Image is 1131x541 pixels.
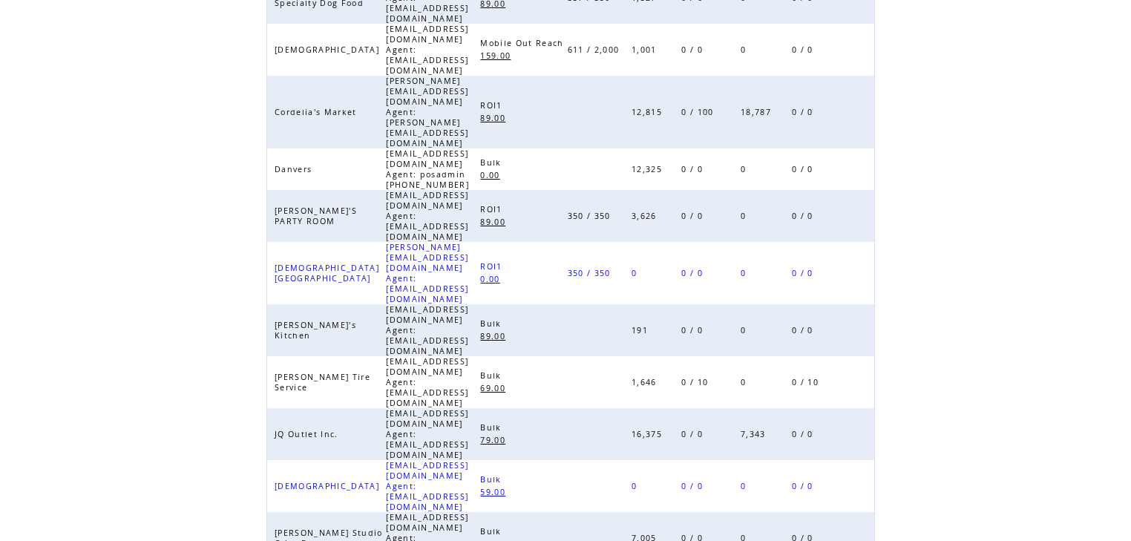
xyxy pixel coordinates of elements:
span: 0 / 0 [681,481,707,491]
span: [DEMOGRAPHIC_DATA] [275,481,383,491]
span: Bulk [480,422,505,433]
span: 0 [741,377,750,387]
span: 3,626 [632,211,660,221]
span: 1,646 [632,377,660,387]
span: 69.00 [480,383,509,393]
span: [EMAIL_ADDRESS][DOMAIN_NAME] Agent: posadmin [PHONE_NUMBER] [386,148,473,190]
span: 0 [741,268,750,278]
span: 0.00 [480,274,503,284]
span: ROI1 [480,100,505,111]
span: 0 / 0 [792,481,817,491]
span: 0 [741,45,750,55]
span: 350 / 350 [568,211,614,221]
span: 0 / 10 [792,377,822,387]
span: 611 / 2,000 [568,45,623,55]
span: 18,787 [741,107,775,117]
span: 0 / 0 [792,107,817,117]
span: 12,815 [632,107,666,117]
span: 0 / 0 [792,211,817,221]
span: Cordelia's Market [275,107,361,117]
span: [DEMOGRAPHIC_DATA][GEOGRAPHIC_DATA] [275,263,379,283]
span: [EMAIL_ADDRESS][DOMAIN_NAME] Agent: [EMAIL_ADDRESS][DOMAIN_NAME] [386,24,468,76]
span: 350 / 350 [568,268,614,278]
span: 12,325 [632,164,666,174]
span: Bulk [480,318,505,329]
span: 79.00 [480,435,509,445]
span: 1,001 [632,45,660,55]
a: 79.00 [480,433,513,445]
span: 16,375 [632,429,666,439]
a: 59.00 [480,485,513,497]
span: 0 / 0 [681,164,707,174]
span: [EMAIL_ADDRESS][DOMAIN_NAME] Agent: [EMAIL_ADDRESS][DOMAIN_NAME] [386,356,468,408]
span: 89.00 [480,331,509,341]
a: 89.00 [480,214,513,227]
span: 59.00 [480,487,509,497]
span: Bulk [480,526,505,537]
span: ROI1 [480,204,505,214]
span: 7,343 [741,429,770,439]
span: 0 / 0 [681,429,707,439]
span: [EMAIL_ADDRESS][DOMAIN_NAME] Agent: [EMAIL_ADDRESS][DOMAIN_NAME] [386,190,468,242]
a: 89.00 [480,329,513,341]
span: 0 [632,481,640,491]
span: 89.00 [480,113,509,123]
span: JQ Outlet Inc. [275,429,342,439]
span: [PERSON_NAME][EMAIL_ADDRESS][DOMAIN_NAME] Agent: [PERSON_NAME][EMAIL_ADDRESS][DOMAIN_NAME] [386,76,468,148]
span: [PERSON_NAME]'S PARTY ROOM [275,206,357,226]
a: 0.00 [480,272,507,284]
span: 0 [741,325,750,335]
span: ROI1 [480,261,505,272]
span: [PERSON_NAME]'s Kitchen [275,320,356,341]
span: [EMAIL_ADDRESS][DOMAIN_NAME] Agent: [EMAIL_ADDRESS][DOMAIN_NAME] [386,460,468,512]
span: 0 / 0 [792,325,817,335]
span: 0.00 [480,170,503,180]
span: Mobile Out Reach [480,38,567,48]
span: 0 / 0 [792,45,817,55]
span: 0 [741,164,750,174]
span: [PERSON_NAME] Tire Service [275,372,370,393]
span: 0 / 0 [681,45,707,55]
span: 159.00 [480,50,514,61]
span: 89.00 [480,217,509,227]
span: Bulk [480,157,505,168]
span: 0 / 0 [792,164,817,174]
a: 89.00 [480,111,513,123]
a: 69.00 [480,381,513,393]
span: Danvers [275,164,315,174]
span: 0 [632,268,640,278]
span: [PERSON_NAME][EMAIL_ADDRESS][DOMAIN_NAME] Agent: [EMAIL_ADDRESS][DOMAIN_NAME] [386,242,468,304]
a: 0.00 [480,168,507,180]
span: 0 / 10 [681,377,712,387]
span: [EMAIL_ADDRESS][DOMAIN_NAME] Agent: [EMAIL_ADDRESS][DOMAIN_NAME] [386,408,468,460]
span: 0 / 0 [681,325,707,335]
span: 0 [741,481,750,491]
span: 0 / 0 [792,268,817,278]
span: Bulk [480,474,505,485]
span: 0 / 0 [792,429,817,439]
span: 0 / 0 [681,211,707,221]
span: [DEMOGRAPHIC_DATA] [275,45,383,55]
span: 0 / 0 [681,268,707,278]
span: 191 [632,325,652,335]
a: 159.00 [480,48,518,61]
span: [EMAIL_ADDRESS][DOMAIN_NAME] Agent: [EMAIL_ADDRESS][DOMAIN_NAME] [386,304,468,356]
span: 0 [741,211,750,221]
span: 0 / 100 [681,107,717,117]
span: Bulk [480,370,505,381]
